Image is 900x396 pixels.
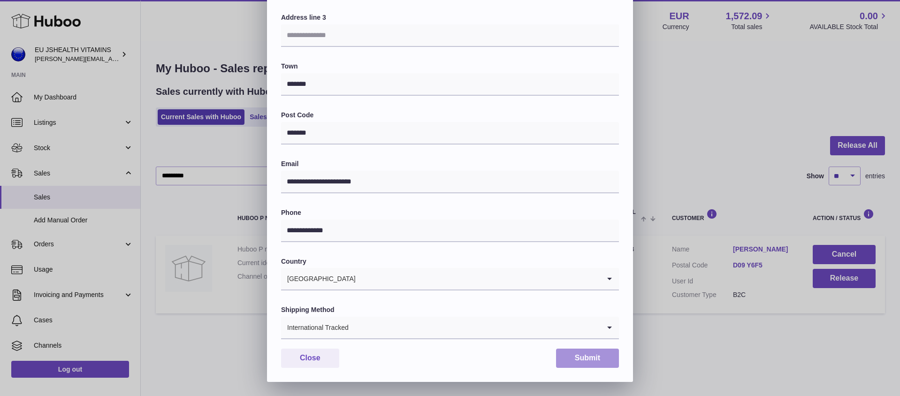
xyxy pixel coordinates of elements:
[356,268,600,289] input: Search for option
[349,317,600,338] input: Search for option
[281,317,619,339] div: Search for option
[281,62,619,71] label: Town
[281,257,619,266] label: Country
[281,349,339,368] button: Close
[281,268,356,289] span: [GEOGRAPHIC_DATA]
[281,268,619,290] div: Search for option
[281,317,349,338] span: International Tracked
[281,305,619,314] label: Shipping Method
[556,349,619,368] button: Submit
[281,111,619,120] label: Post Code
[281,13,619,22] label: Address line 3
[281,208,619,217] label: Phone
[281,160,619,168] label: Email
